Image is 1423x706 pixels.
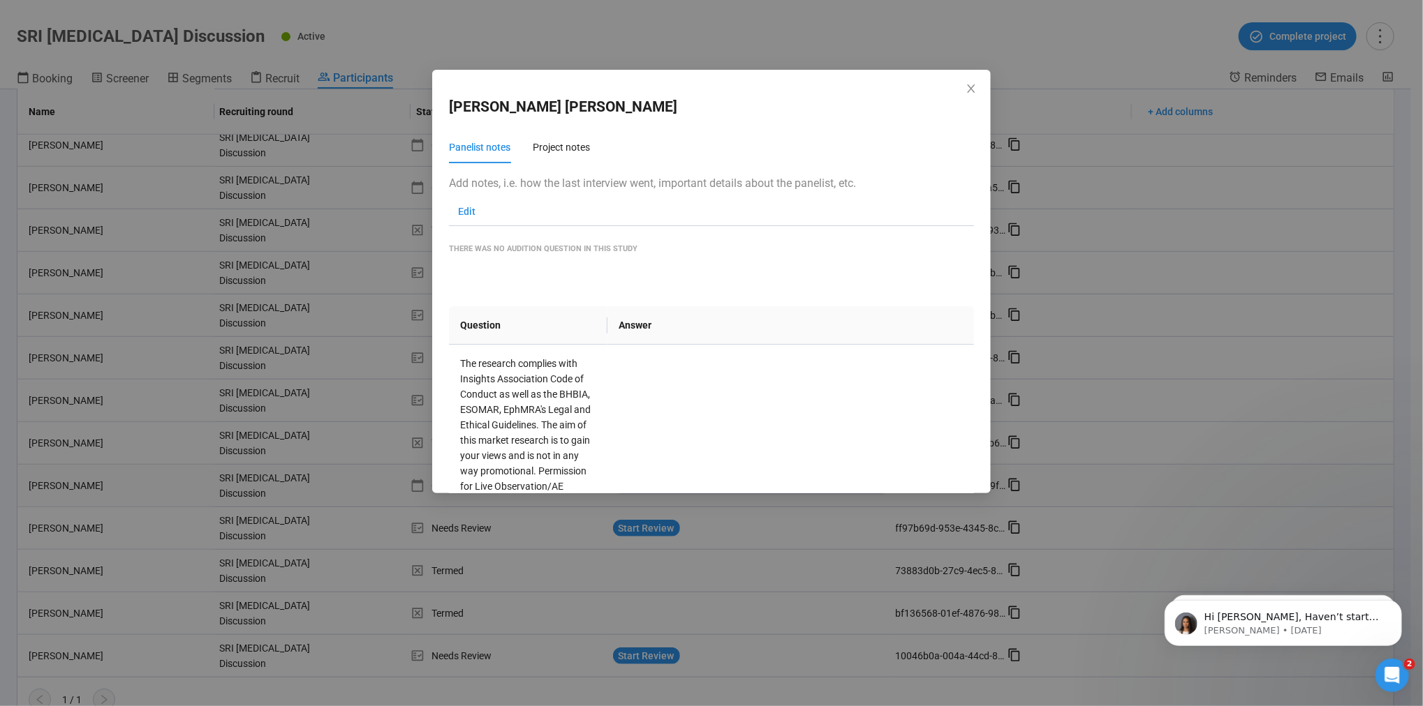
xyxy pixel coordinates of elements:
span: Edit [458,204,475,219]
button: Edit [449,200,479,223]
th: Answer [607,306,974,345]
span: 2 [1404,659,1415,670]
button: Close [964,82,979,97]
div: There was no audition question in this study [449,243,974,255]
iframe: Intercom live chat [1376,659,1409,692]
iframe: Intercom notifications message [1144,571,1423,668]
span: close [966,83,977,94]
th: Question [449,306,607,345]
p: Add notes, i.e. how the last interview went, important details about the panelist, etc. [449,174,974,192]
div: Panelist notes [449,140,510,155]
div: Project notes [533,140,590,155]
h2: [PERSON_NAME] [PERSON_NAME] [449,96,677,119]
